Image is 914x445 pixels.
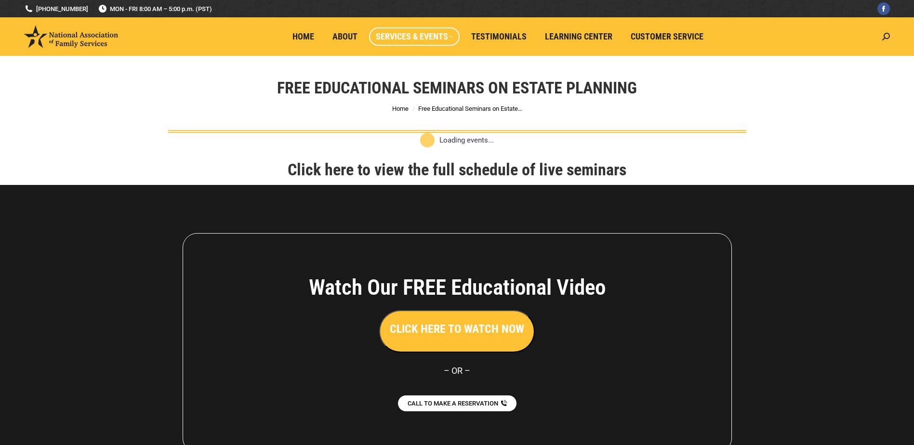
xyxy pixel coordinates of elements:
[624,27,710,46] a: Customer Service
[379,325,535,335] a: CLICK HERE TO WATCH NOW
[631,31,703,42] span: Customer Service
[392,105,409,112] a: Home
[24,4,88,13] a: [PHONE_NUMBER]
[292,31,314,42] span: Home
[877,2,890,15] a: Facebook page opens in new window
[376,31,453,42] span: Services & Events
[286,27,321,46] a: Home
[398,395,517,411] a: CALL TO MAKE A RESERVATION
[332,31,358,42] span: About
[471,31,527,42] span: Testimonials
[390,321,524,337] h3: CLICK HERE TO WATCH NOW
[255,275,659,301] h4: Watch Our FREE Educational Video
[277,77,637,98] h1: Free Educational Seminars on Estate Planning
[288,160,626,179] a: Click here to view the full schedule of live seminars
[444,366,470,376] span: – OR –
[545,31,612,42] span: Learning Center
[538,27,619,46] a: Learning Center
[379,310,535,353] button: CLICK HERE TO WATCH NOW
[464,27,533,46] a: Testimonials
[418,105,522,112] span: Free Educational Seminars on Estate…
[98,4,212,13] span: MON - FRI 8:00 AM – 5:00 p.m. (PST)
[408,400,498,406] span: CALL TO MAKE A RESERVATION
[24,26,118,48] img: National Association of Family Services
[439,135,494,146] p: Loading events...
[326,27,364,46] a: About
